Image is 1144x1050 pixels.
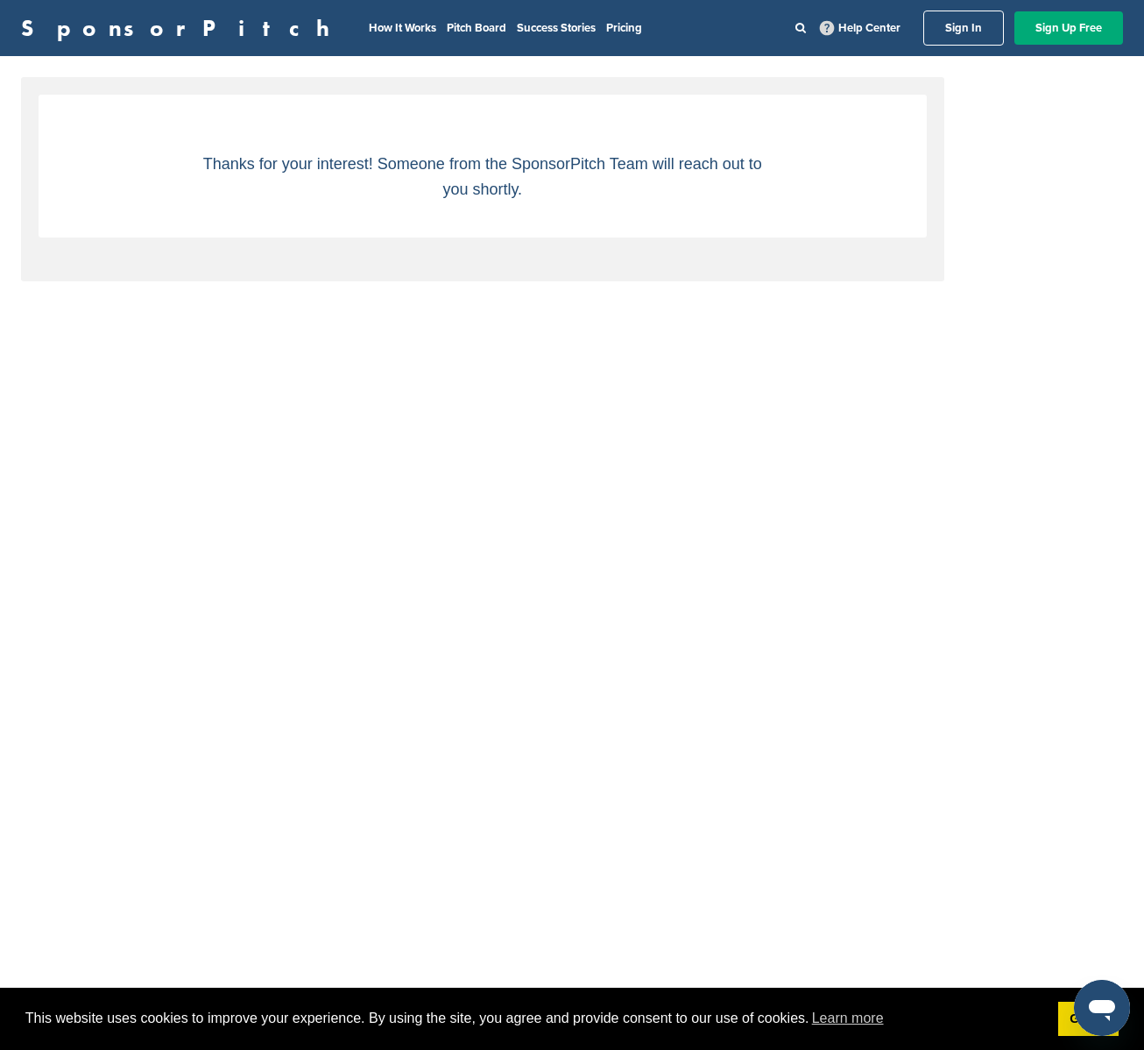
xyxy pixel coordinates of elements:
[194,152,772,202] div: Thanks for your interest! Someone from the SponsorPitch Team will reach out to you shortly.
[923,11,1004,46] a: Sign In
[21,17,341,39] a: SponsorPitch
[447,21,506,35] a: Pitch Board
[369,21,436,35] a: How It Works
[809,1005,886,1032] a: learn more about cookies
[606,21,642,35] a: Pricing
[816,18,904,39] a: Help Center
[1058,1002,1119,1037] a: dismiss cookie message
[1074,980,1130,1036] iframe: Button to launch messaging window
[25,1005,1044,1032] span: This website uses cookies to improve your experience. By using the site, you agree and provide co...
[1014,11,1123,45] a: Sign Up Free
[517,21,596,35] a: Success Stories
